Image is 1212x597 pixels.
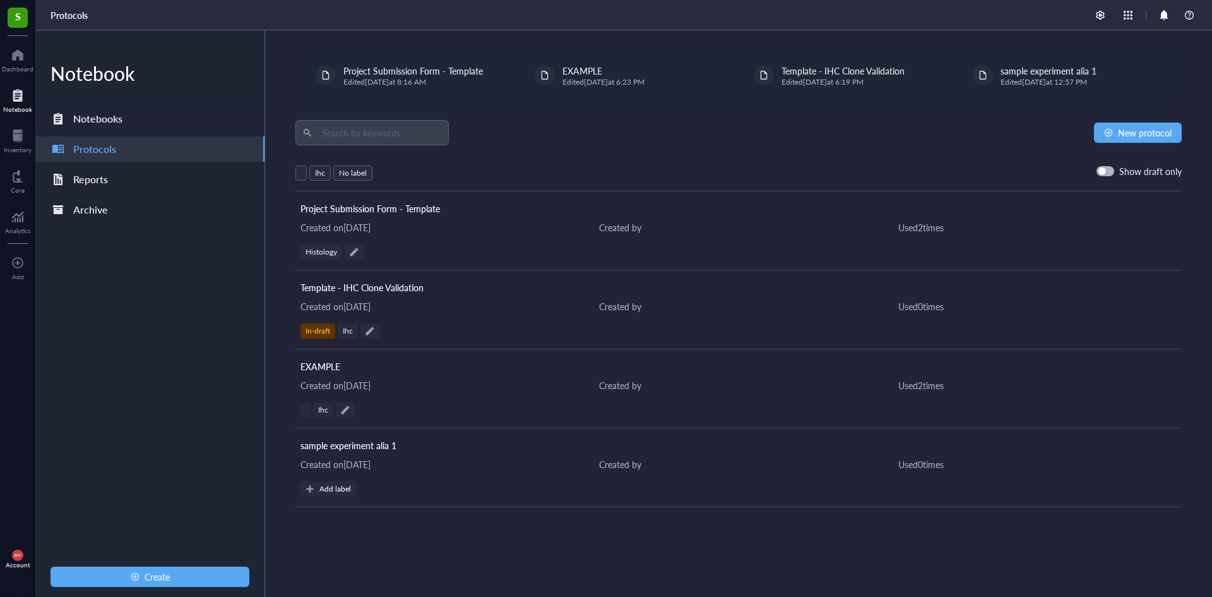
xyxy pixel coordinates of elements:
a: Inventory [4,126,32,154]
div: Used 0 time s [898,457,1177,471]
div: Created by [599,299,877,313]
span: Template - IHC Clone Validation [300,281,424,294]
button: New protocol [1094,123,1182,143]
div: Add label [319,485,351,493]
span: Template - IHC Clone Validation [781,64,905,77]
div: Core [11,186,25,194]
a: Analytics [5,207,30,234]
span: DW [15,553,21,558]
div: Edited [DATE] at 8:16 AM [343,78,483,87]
div: Created by [599,220,877,234]
a: Template - IHC Clone ValidationEdited[DATE]at 6:19 PM [744,56,953,95]
span: sample experiment alia 1 [300,439,396,452]
div: Used 2 time s [898,378,1177,392]
a: Reports [35,167,264,192]
span: sample experiment alia 1 [1001,64,1096,77]
div: Ihc [343,327,353,335]
div: Created on [DATE] [300,220,579,234]
div: Created by [599,378,877,392]
div: Notebook [35,61,264,86]
div: Ihc [318,406,328,414]
a: Archive [35,197,264,222]
div: Protocols [73,140,116,158]
div: Notebook [3,106,32,113]
a: Notebook [3,85,32,113]
div: Edited [DATE] at 6:19 PM [781,78,905,87]
div: Add [12,273,24,280]
div: Ihc [315,169,325,178]
span: Project Submission Form - Template [343,64,483,77]
span: EXAMPLE [300,360,340,373]
div: Created on [DATE] [300,378,579,392]
span: Create [145,572,170,582]
div: Used 2 time s [898,220,1177,234]
div: In-draft [306,327,330,335]
a: sample experiment alia 1Edited[DATE]at 12:57 PM [963,56,1172,95]
div: Created by [599,457,877,471]
a: Protocols [50,9,88,21]
div: No label [339,169,367,178]
button: Create [50,567,249,587]
div: Edited [DATE] at 6:23 PM [562,78,645,87]
a: Protocols [35,136,264,162]
div: Analytics [5,227,30,234]
span: Project Submission Form - Template [300,202,440,215]
div: Account [6,561,30,569]
div: Used 0 time s [898,299,1177,313]
div: Archive [73,201,108,219]
a: Dashboard [2,45,33,73]
div: Created on [DATE] [300,299,579,313]
div: Show draft only [1119,166,1182,177]
a: Notebooks [35,106,264,131]
div: Reports [73,171,108,188]
span: EXAMPLE [562,64,602,77]
a: EXAMPLEEdited[DATE]at 6:23 PM [525,56,734,95]
div: Edited [DATE] at 12:57 PM [1001,78,1096,87]
a: Core [11,166,25,194]
div: Notebooks [73,110,122,128]
div: Dashboard [2,65,33,73]
span: New protocol [1118,128,1172,138]
div: Inventory [4,146,32,154]
div: Created on [DATE] [300,457,579,471]
input: Search by keywords [317,123,441,142]
a: Project Submission Form - TemplateEdited[DATE]at 8:16 AM [306,56,514,95]
div: Histology [306,248,337,256]
span: S [15,8,21,24]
